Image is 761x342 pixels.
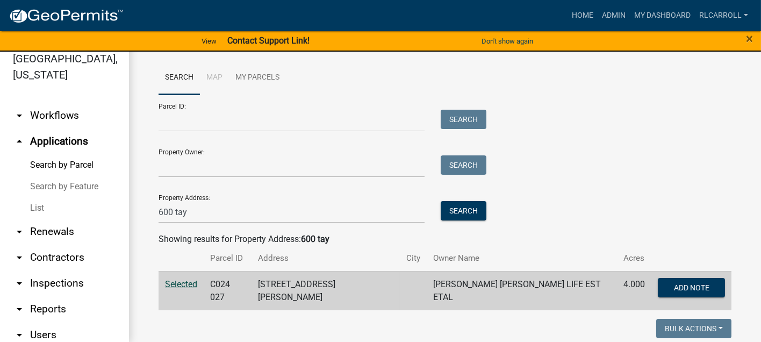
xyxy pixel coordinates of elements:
[13,329,26,341] i: arrow_drop_down
[252,246,400,271] th: Address
[441,201,486,220] button: Search
[477,32,537,50] button: Don't show again
[13,109,26,122] i: arrow_drop_down
[13,135,26,148] i: arrow_drop_up
[204,246,252,271] th: Parcel ID
[197,32,221,50] a: View
[427,246,617,271] th: Owner Name
[13,225,26,238] i: arrow_drop_down
[441,155,486,175] button: Search
[630,5,695,26] a: My Dashboard
[13,303,26,316] i: arrow_drop_down
[301,234,329,244] strong: 600 tay
[656,319,731,338] button: Bulk Actions
[695,5,752,26] a: RLcarroll
[159,61,200,95] a: Search
[746,31,753,46] span: ×
[617,246,651,271] th: Acres
[598,5,630,26] a: Admin
[617,271,651,310] td: 4.000
[746,32,753,45] button: Close
[13,251,26,264] i: arrow_drop_down
[427,271,617,310] td: [PERSON_NAME] [PERSON_NAME] LIFE EST ETAL
[673,283,709,291] span: Add Note
[227,35,310,46] strong: Contact Support Link!
[229,61,286,95] a: My Parcels
[13,277,26,290] i: arrow_drop_down
[658,278,725,297] button: Add Note
[568,5,598,26] a: Home
[252,271,400,310] td: [STREET_ADDRESS][PERSON_NAME]
[400,246,427,271] th: City
[165,279,197,289] a: Selected
[159,233,731,246] div: Showing results for Property Address:
[204,271,252,310] td: C024 027
[441,110,486,129] button: Search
